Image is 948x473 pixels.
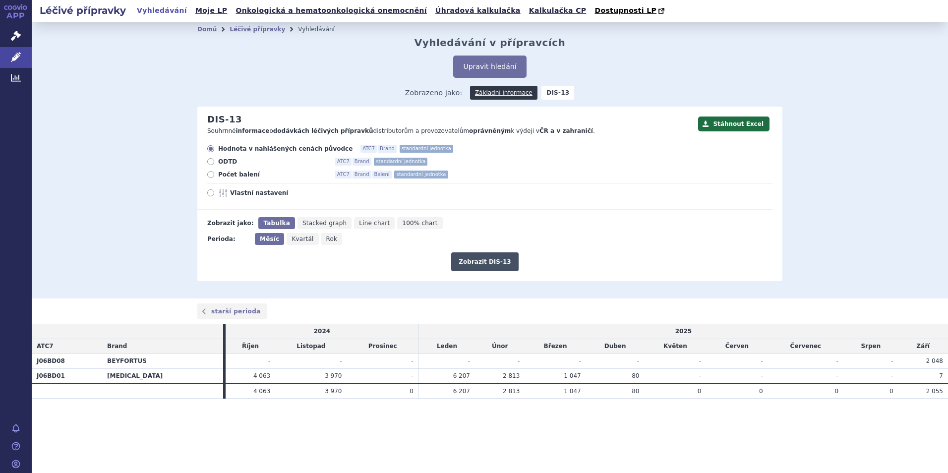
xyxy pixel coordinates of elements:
[835,388,839,395] span: 0
[699,357,701,364] span: -
[926,357,943,364] span: 2 048
[586,339,645,354] td: Duben
[218,158,327,166] span: ODTD
[699,372,701,379] span: -
[518,357,520,364] span: -
[432,4,524,17] a: Úhradová kalkulačka
[768,339,843,354] td: Červenec
[207,217,253,229] div: Zobrazit jako:
[218,145,353,153] span: Hodnota v nahlášených cenách původce
[347,339,419,354] td: Prosinec
[207,127,693,135] p: Souhrnné o distributorům a provozovatelům k výdeji v .
[891,357,893,364] span: -
[644,339,706,354] td: Květen
[418,324,948,339] td: 2025
[218,171,327,178] span: Počet balení
[268,357,270,364] span: -
[469,127,511,134] strong: oprávněným
[843,339,898,354] td: Srpen
[926,388,943,395] span: 2 055
[226,339,275,354] td: Říjen
[402,220,437,227] span: 100% chart
[260,236,279,242] span: Měsíc
[412,357,414,364] span: -
[415,37,566,49] h2: Vyhledávání v přípravcích
[836,357,838,364] span: -
[889,388,893,395] span: 0
[340,357,342,364] span: -
[302,220,347,227] span: Stacked graph
[335,158,352,166] span: ATC7
[891,372,893,379] span: -
[32,354,102,368] th: J06BD08
[197,26,217,33] a: Domů
[236,127,270,134] strong: informace
[761,357,763,364] span: -
[394,171,448,178] span: standardní jednotka
[698,388,702,395] span: 0
[526,4,590,17] a: Kalkulačka CP
[326,236,338,242] span: Rok
[353,171,371,178] span: Brand
[230,26,285,33] a: Léčivé přípravky
[102,354,223,368] th: BEYFORTUS
[37,343,54,350] span: ATC7
[359,220,390,227] span: Line chart
[592,4,669,18] a: Dostupnosti LP
[475,339,525,354] td: Únor
[503,372,520,379] span: 2 813
[207,114,242,125] h2: DIS-13
[263,220,290,227] span: Tabulka
[107,343,127,350] span: Brand
[761,372,763,379] span: -
[233,4,430,17] a: Onkologická a hematoonkologická onemocnění
[374,158,427,166] span: standardní jednotka
[541,86,574,100] strong: DIS-13
[253,388,270,395] span: 4 063
[275,339,347,354] td: Listopad
[939,372,943,379] span: 7
[451,252,518,271] button: Zobrazit DIS-13
[230,189,339,197] span: Vlastní nastavení
[134,4,190,17] a: Vyhledávání
[400,145,453,153] span: standardní jednotka
[539,127,593,134] strong: ČR a v zahraničí
[898,339,948,354] td: Září
[410,388,414,395] span: 0
[470,86,537,100] a: Základní informace
[325,388,342,395] span: 3 970
[836,372,838,379] span: -
[453,372,470,379] span: 6 207
[325,372,342,379] span: 3 970
[298,22,348,37] li: Vyhledávání
[632,388,639,395] span: 80
[632,372,639,379] span: 80
[292,236,313,242] span: Kvartál
[102,368,223,383] th: [MEDICAL_DATA]
[360,145,377,153] span: ATC7
[32,3,134,17] h2: Léčivé přípravky
[453,56,526,78] button: Upravit hledání
[372,171,392,178] span: Balení
[32,368,102,383] th: J06BD01
[353,158,371,166] span: Brand
[335,171,352,178] span: ATC7
[192,4,230,17] a: Moje LP
[378,145,397,153] span: Brand
[637,357,639,364] span: -
[253,372,270,379] span: 4 063
[468,357,470,364] span: -
[579,357,581,364] span: -
[525,339,586,354] td: Březen
[197,303,267,319] a: starší perioda
[594,6,656,14] span: Dostupnosti LP
[405,86,463,100] span: Zobrazeno jako:
[418,339,475,354] td: Leden
[564,372,581,379] span: 1 047
[273,127,373,134] strong: dodávkách léčivých přípravků
[706,339,768,354] td: Červen
[503,388,520,395] span: 2 813
[759,388,763,395] span: 0
[226,324,418,339] td: 2024
[453,388,470,395] span: 6 207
